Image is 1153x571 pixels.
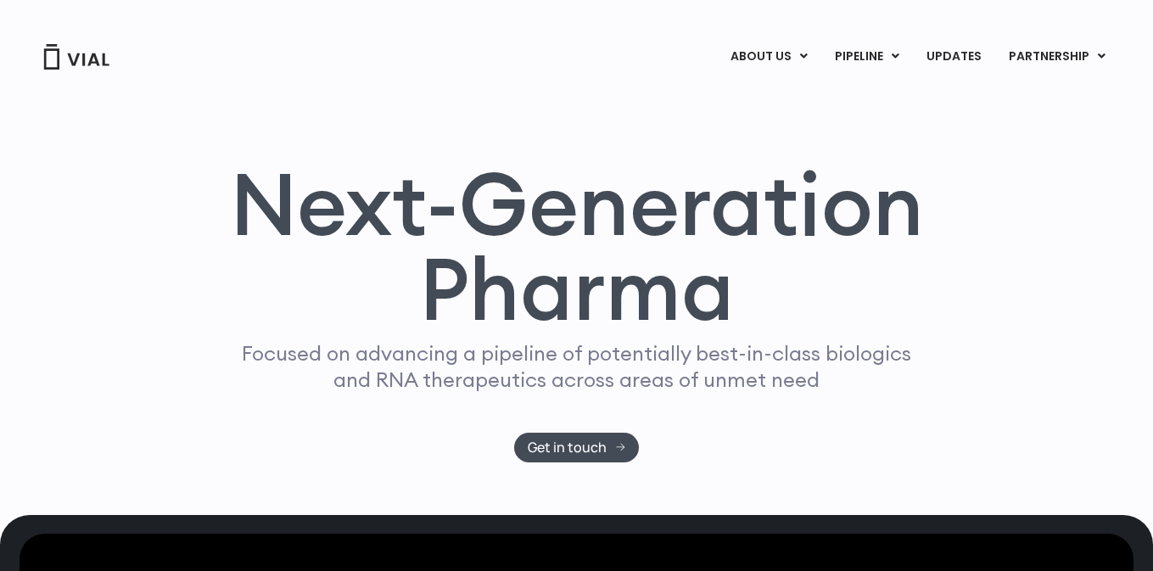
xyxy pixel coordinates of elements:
p: Focused on advancing a pipeline of potentially best-in-class biologics and RNA therapeutics acros... [235,340,919,393]
span: Get in touch [528,441,607,454]
a: PIPELINEMenu Toggle [821,42,912,71]
img: Vial Logo [42,44,110,70]
a: UPDATES [913,42,994,71]
a: ABOUT USMenu Toggle [717,42,820,71]
h1: Next-Generation Pharma [210,161,944,333]
a: Get in touch [514,433,639,462]
a: PARTNERSHIPMenu Toggle [995,42,1119,71]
